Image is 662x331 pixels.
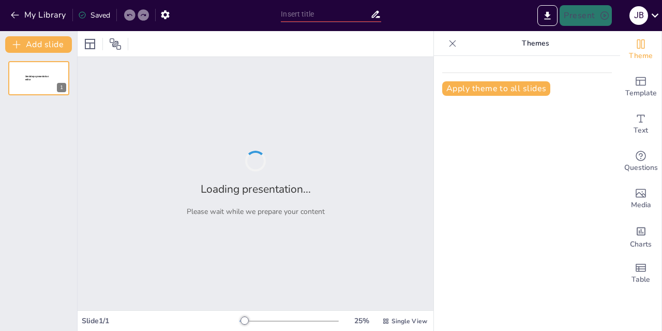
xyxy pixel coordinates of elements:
button: Present [560,5,611,26]
span: Table [631,274,650,285]
span: Charts [630,239,652,250]
span: Media [631,199,651,211]
div: Get real-time input from your audience [620,143,661,180]
div: Saved [78,10,110,20]
span: Text [634,125,648,136]
span: Questions [624,162,658,174]
span: Position [109,38,122,50]
div: Add text boxes [620,106,661,143]
span: Template [625,88,657,99]
div: Add ready made slides [620,68,661,106]
div: Slide 1 / 1 [82,316,239,326]
div: Add charts and graphs [620,218,661,255]
div: 25 % [349,316,374,326]
button: Export to PowerPoint [537,5,558,26]
span: Single View [392,317,427,325]
button: Add slide [5,36,72,53]
div: Add images, graphics, shapes or video [620,180,661,218]
div: Add a table [620,255,661,292]
p: Please wait while we prepare your content [187,207,325,217]
div: J B [629,6,648,25]
button: J B [629,5,648,26]
div: Layout [82,36,98,52]
span: Sendsteps presentation editor [25,75,49,81]
input: Insert title [281,7,370,22]
p: Themes [461,31,610,56]
button: My Library [8,7,70,23]
h2: Loading presentation... [201,182,311,196]
div: 1 [57,83,66,92]
div: Change the overall theme [620,31,661,68]
div: 1 [8,61,69,95]
button: Apply theme to all slides [442,81,550,96]
span: Theme [629,50,653,62]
